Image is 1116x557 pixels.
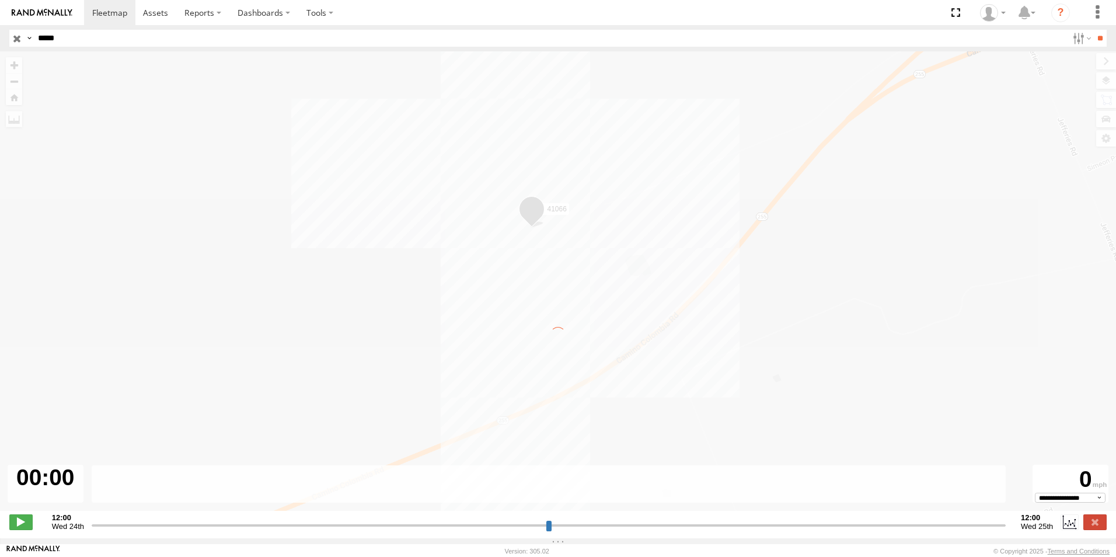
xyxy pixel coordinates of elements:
img: rand-logo.svg [12,9,72,17]
div: Caseta Laredo TX [976,4,1010,22]
label: Play/Stop [9,514,33,530]
span: Wed 24th [52,522,84,531]
a: Terms and Conditions [1048,548,1110,555]
div: Version: 305.02 [505,548,549,555]
strong: 12:00 [1021,513,1053,522]
label: Search Filter Options [1068,30,1093,47]
span: Wed 25th [1021,522,1053,531]
div: © Copyright 2025 - [993,548,1110,555]
strong: 12:00 [52,513,84,522]
label: Close [1083,514,1107,530]
i: ? [1051,4,1070,22]
div: 0 [1034,467,1107,493]
a: Visit our Website [6,545,60,557]
label: Search Query [25,30,34,47]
